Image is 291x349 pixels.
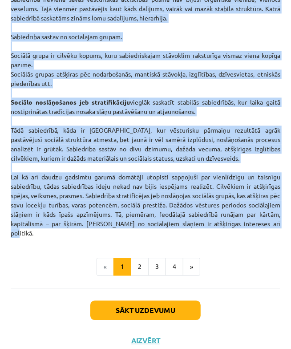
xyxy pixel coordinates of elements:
button: 1 [113,258,131,276]
button: 3 [148,258,166,276]
button: Aizvērt [129,336,162,345]
button: 2 [131,258,149,276]
button: » [183,258,200,276]
strong: Sociālo noslāņošanos jeb stratifikāciju [11,98,130,106]
nav: Page navigation example [11,258,280,276]
button: 4 [166,258,183,276]
button: Sākt uzdevumu [90,300,201,320]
